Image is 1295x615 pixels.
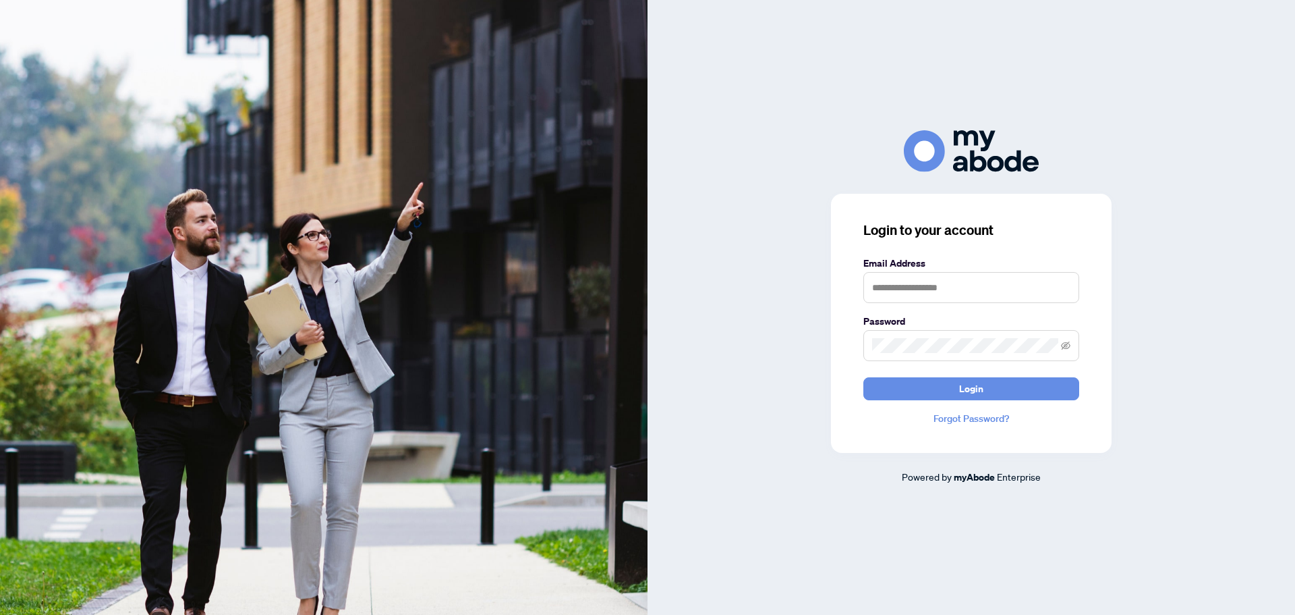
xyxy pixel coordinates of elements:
[997,471,1041,483] span: Enterprise
[904,130,1039,171] img: ma-logo
[863,411,1079,426] a: Forgot Password?
[954,470,995,485] a: myAbode
[959,378,983,400] span: Login
[863,256,1079,271] label: Email Address
[863,377,1079,400] button: Login
[1061,341,1070,350] span: eye-invisible
[863,221,1079,240] h3: Login to your account
[902,471,952,483] span: Powered by
[863,314,1079,329] label: Password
